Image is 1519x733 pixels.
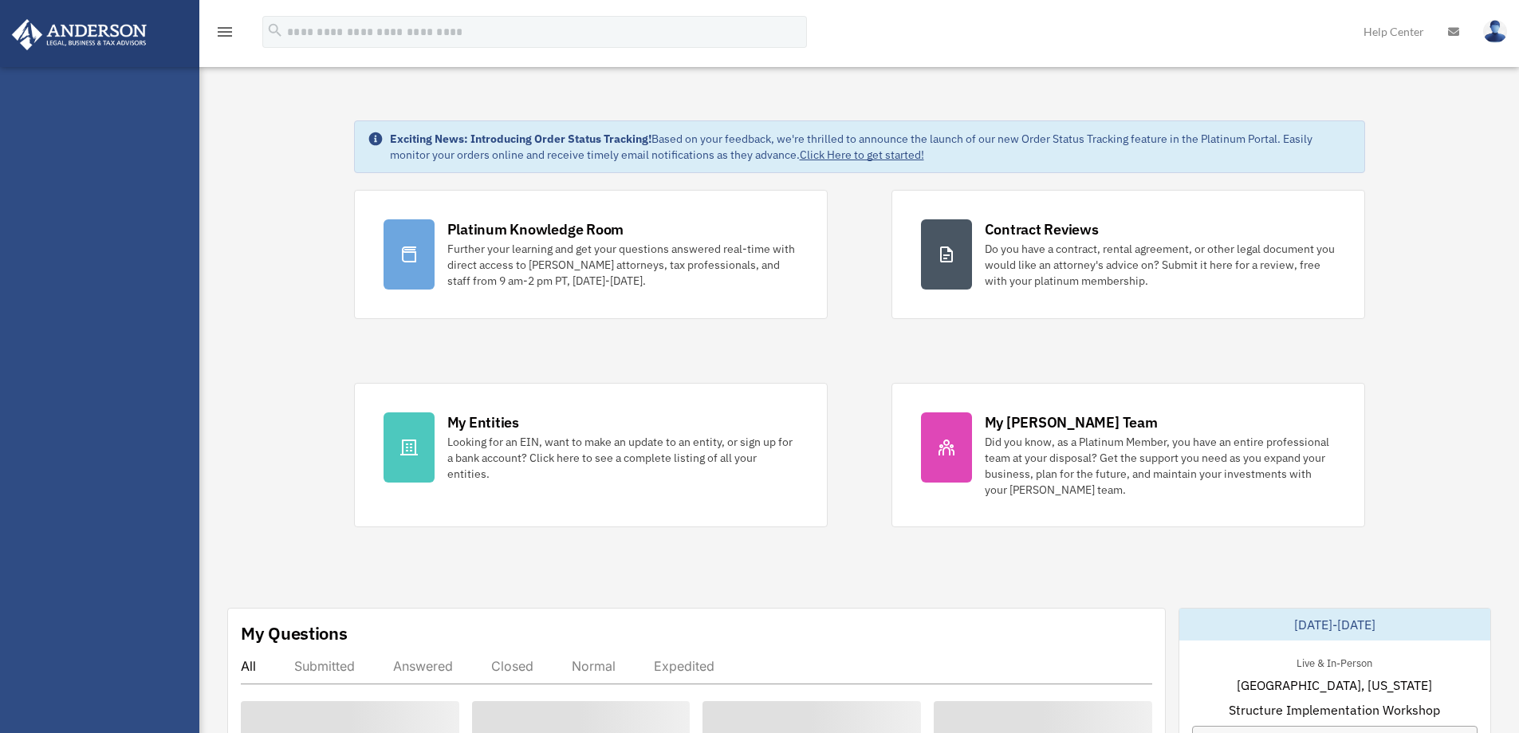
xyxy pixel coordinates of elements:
div: Normal [572,658,616,674]
span: [GEOGRAPHIC_DATA], [US_STATE] [1237,676,1432,695]
div: Contract Reviews [985,219,1099,239]
img: Anderson Advisors Platinum Portal [7,19,152,50]
div: All [241,658,256,674]
div: Expedited [654,658,714,674]
div: My Questions [241,621,348,645]
div: Platinum Knowledge Room [447,219,624,239]
div: Do you have a contract, rental agreement, or other legal document you would like an attorney's ad... [985,241,1336,289]
div: Answered [393,658,453,674]
div: Further your learning and get your questions answered real-time with direct access to [PERSON_NAM... [447,241,798,289]
a: My Entities Looking for an EIN, want to make an update to an entity, or sign up for a bank accoun... [354,383,828,527]
a: Contract Reviews Do you have a contract, rental agreement, or other legal document you would like... [891,190,1365,319]
strong: Exciting News: Introducing Order Status Tracking! [390,132,651,146]
div: My Entities [447,412,519,432]
a: Click Here to get started! [800,148,924,162]
div: Submitted [294,658,355,674]
i: menu [215,22,234,41]
a: menu [215,28,234,41]
div: Based on your feedback, we're thrilled to announce the launch of our new Order Status Tracking fe... [390,131,1352,163]
div: Did you know, as a Platinum Member, you have an entire professional team at your disposal? Get th... [985,434,1336,498]
i: search [266,22,284,39]
div: [DATE]-[DATE] [1179,609,1490,640]
div: Live & In-Person [1284,653,1385,670]
img: User Pic [1483,20,1507,43]
div: My [PERSON_NAME] Team [985,412,1158,432]
span: Structure Implementation Workshop [1229,700,1440,719]
div: Closed [491,658,533,674]
div: Looking for an EIN, want to make an update to an entity, or sign up for a bank account? Click her... [447,434,798,482]
a: My [PERSON_NAME] Team Did you know, as a Platinum Member, you have an entire professional team at... [891,383,1365,527]
a: Platinum Knowledge Room Further your learning and get your questions answered real-time with dire... [354,190,828,319]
